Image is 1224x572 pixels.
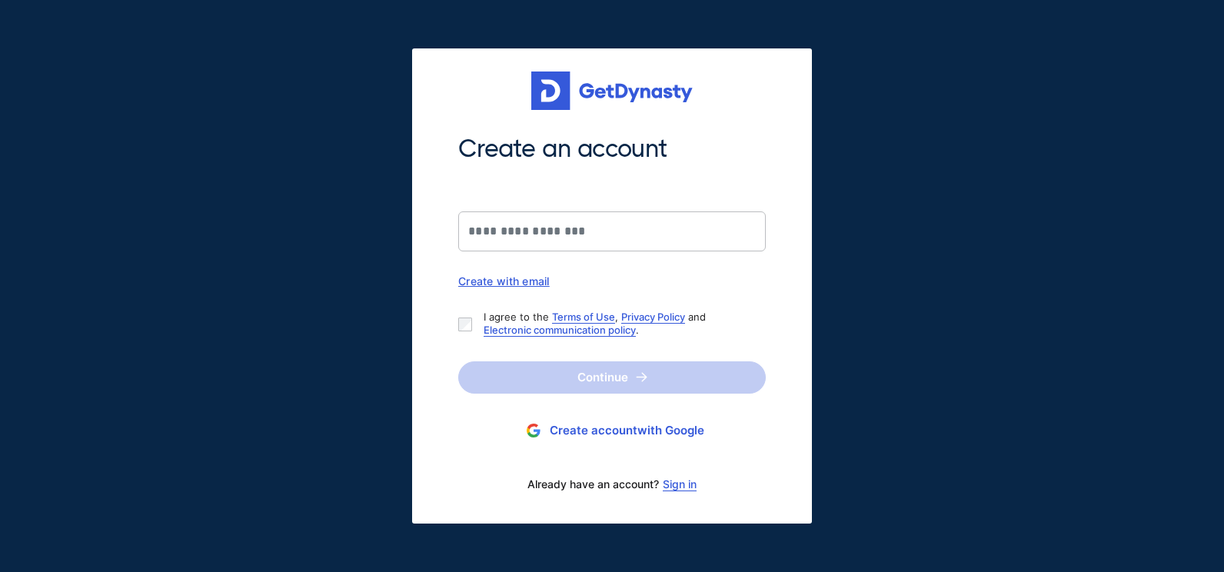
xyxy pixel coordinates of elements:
[621,311,685,323] a: Privacy Policy
[484,311,753,337] p: I agree to the , and .
[484,324,636,336] a: Electronic communication policy
[458,274,766,288] div: Create with email
[458,133,766,165] span: Create an account
[458,417,766,445] button: Create accountwith Google
[531,71,693,110] img: Get started for free with Dynasty Trust Company
[552,311,615,323] a: Terms of Use
[458,468,766,500] div: Already have an account?
[663,478,697,491] a: Sign in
